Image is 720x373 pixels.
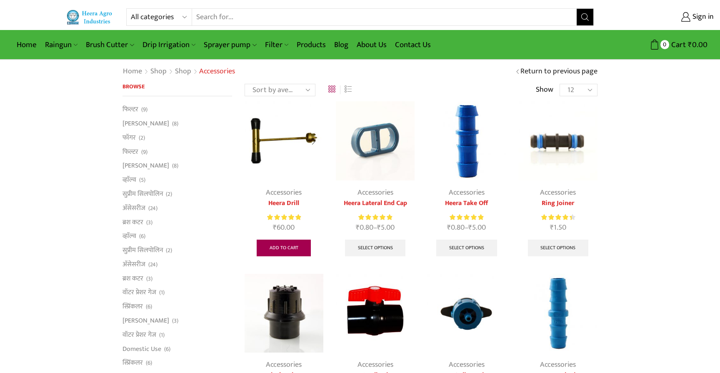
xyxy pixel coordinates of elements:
a: स्प्रिंकलर [122,300,143,314]
span: (1) [159,288,165,297]
img: Heera Take Off [427,101,506,180]
a: Drip Irrigation [138,35,200,55]
a: 0 Cart ₹0.00 [602,37,707,53]
div: Rated 5.00 out of 5 [358,213,392,222]
a: ब्रश कटर [122,271,143,285]
span: (3) [146,218,152,227]
span: 0 [660,40,669,49]
a: Heera Lateral End Cap [336,198,415,208]
bdi: 0.80 [356,221,373,234]
span: ₹ [356,221,360,234]
a: Contact Us [391,35,435,55]
bdi: 1.50 [550,221,566,234]
span: (24) [148,260,157,269]
a: अ‍ॅसेसरीज [122,201,145,215]
span: Show [536,85,553,95]
span: Rated out of 5 [450,213,483,222]
h1: Accessories [199,67,235,76]
a: Accessories [540,186,576,199]
span: Rated out of 5 [267,213,301,222]
span: (6) [146,359,152,367]
a: About Us [352,35,391,55]
img: Ring Joiner [519,101,597,180]
a: [PERSON_NAME] [122,314,169,328]
a: [PERSON_NAME] [122,159,169,173]
span: (6) [146,303,152,311]
bdi: 0.00 [688,38,707,51]
span: (3) [172,317,178,325]
nav: Breadcrumb [122,66,235,77]
bdi: 0.80 [447,221,465,234]
a: फिल्टर [122,105,138,116]
div: Rated 5.00 out of 5 [450,213,483,222]
a: Blog [330,35,352,55]
bdi: 5.00 [377,221,395,234]
input: Search for... [192,9,577,25]
span: (3) [146,275,152,283]
span: (2) [166,246,172,255]
a: Heera Take Off [427,198,506,208]
a: Sprayer pump [200,35,260,55]
a: Brush Cutter [82,35,138,55]
img: heera lateral joiner [519,274,597,353]
span: (9) [141,148,147,156]
span: (6) [164,345,170,353]
a: Heera Drill [245,198,323,208]
a: Select options for “Heera Lateral End Cap” [345,240,406,256]
span: – [427,222,506,233]
span: (6) [139,232,145,240]
span: (9) [141,105,147,114]
img: Heera Drill [245,101,323,180]
span: ₹ [273,221,277,234]
a: Accessories [449,358,485,371]
span: ₹ [550,221,554,234]
bdi: 5.00 [468,221,486,234]
span: ₹ [688,38,692,51]
a: Select options for “Ring Joiner” [528,240,589,256]
a: Return to previous page [520,66,597,77]
img: Heera Online Dripper [427,274,506,353]
span: Sign in [690,12,714,23]
a: वॉटर प्रेशर गेज [122,328,156,342]
img: Flow Control Valve [336,274,415,353]
a: Accessories [266,186,302,199]
a: व्हाॅल्व [122,173,136,187]
span: ₹ [447,221,451,234]
div: Rated 4.50 out of 5 [541,213,575,222]
a: Filter [261,35,292,55]
div: Rated 5.00 out of 5 [267,213,301,222]
a: Accessories [266,358,302,371]
a: [PERSON_NAME] [122,117,169,131]
a: Ring Joiner [519,198,597,208]
span: (8) [172,162,178,170]
img: Flush valve [245,274,323,353]
a: Shop [175,66,192,77]
a: Home [122,66,142,77]
span: (24) [148,204,157,213]
span: Rated out of 5 [541,213,572,222]
img: Heera Lateral End Cap [336,101,415,180]
a: Accessories [357,358,393,371]
span: – [336,222,415,233]
span: Rated out of 5 [358,213,392,222]
a: Sign in [606,10,714,25]
a: सुप्रीम सिलपोलिन [122,187,163,201]
a: Select options for “Heera Take Off” [436,240,497,256]
bdi: 60.00 [273,221,295,234]
a: Domestic Use [122,342,161,356]
a: फिल्टर [122,145,138,159]
a: अ‍ॅसेसरीज [122,257,145,271]
span: Cart [669,39,686,50]
a: स्प्रिंकलर [122,356,143,370]
a: Home [12,35,41,55]
span: (2) [166,190,172,198]
span: (5) [139,176,145,184]
span: ₹ [377,221,381,234]
a: वॉटर प्रेशर गेज [122,285,156,300]
a: ब्रश कटर [122,215,143,229]
a: Raingun [41,35,82,55]
span: (8) [172,120,178,128]
a: Accessories [540,358,576,371]
a: Products [292,35,330,55]
span: ₹ [468,221,472,234]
